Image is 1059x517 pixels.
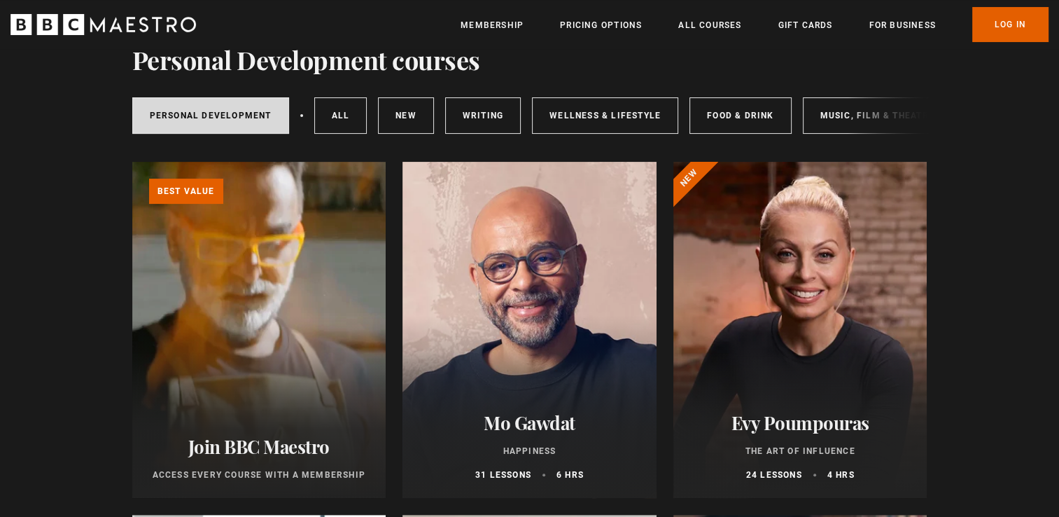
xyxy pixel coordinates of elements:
p: The Art of Influence [690,445,911,457]
p: 4 hrs [827,469,855,481]
a: For business [869,18,935,32]
p: 31 lessons [475,469,531,481]
p: Best value [149,179,223,204]
a: Evy Poumpouras The Art of Influence 24 lessons 4 hrs New [673,162,927,498]
a: Music, Film & Theatre [803,97,952,134]
p: 24 lessons [746,469,802,481]
h1: Personal Development courses [132,45,480,74]
a: Personal Development [132,97,289,134]
p: 6 hrs [556,469,584,481]
a: Food & Drink [689,97,791,134]
a: Writing [445,97,521,134]
h2: Evy Poumpouras [690,412,911,434]
svg: BBC Maestro [10,14,196,35]
a: Mo Gawdat Happiness 31 lessons 6 hrs [402,162,657,498]
a: Pricing Options [560,18,642,32]
h2: Mo Gawdat [419,412,640,434]
a: Membership [461,18,524,32]
a: New [378,97,434,134]
a: Wellness & Lifestyle [532,97,678,134]
a: Log In [972,7,1049,42]
p: Happiness [419,445,640,457]
a: Gift Cards [778,18,832,32]
a: All Courses [678,18,741,32]
a: All [314,97,367,134]
nav: Primary [461,7,1049,42]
